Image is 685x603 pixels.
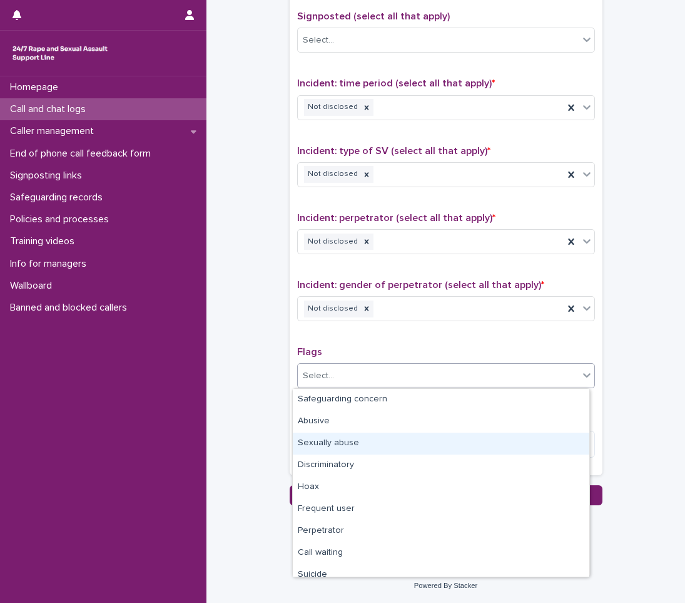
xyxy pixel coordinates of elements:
[5,214,119,225] p: Policies and processes
[5,103,96,115] p: Call and chat logs
[5,170,92,182] p: Signposting links
[304,301,360,317] div: Not disclosed
[297,146,490,156] span: Incident: type of SV (select all that apply)
[297,280,544,290] span: Incident: gender of perpetrator (select all that apply)
[293,564,589,586] div: Suicide
[304,234,360,250] div: Not disclosed
[297,347,322,357] span: Flags
[414,582,477,589] a: Powered By Stacker
[5,235,84,247] p: Training videos
[297,78,495,88] span: Incident: time period (select all that apply)
[10,41,110,66] img: rhQMoQhaT3yELyF149Cw
[304,99,360,116] div: Not disclosed
[297,11,450,21] span: Signposted (select all that apply)
[293,411,589,433] div: Abusive
[5,258,96,270] p: Info for managers
[5,302,137,314] p: Banned and blocked callers
[303,34,334,47] div: Select...
[293,389,589,411] div: Safeguarding concern
[293,433,589,455] div: Sexually abuse
[5,280,62,292] p: Wallboard
[290,485,602,505] button: Save
[5,148,161,160] p: End of phone call feedback form
[293,542,589,564] div: Call waiting
[5,192,113,204] p: Safeguarding records
[293,498,589,520] div: Frequent user
[293,520,589,542] div: Perpetrator
[5,81,68,93] p: Homepage
[303,369,334,383] div: Select...
[293,455,589,477] div: Discriminatory
[297,213,495,223] span: Incident: perpetrator (select all that apply)
[304,166,360,183] div: Not disclosed
[293,477,589,498] div: Hoax
[5,125,104,137] p: Caller management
